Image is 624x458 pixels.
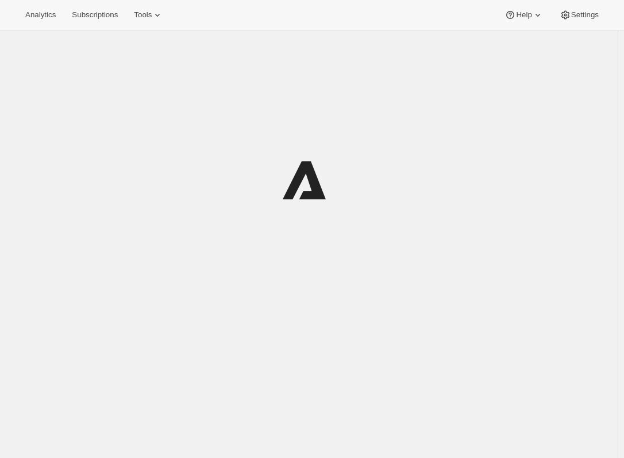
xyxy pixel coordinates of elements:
span: Settings [571,10,599,20]
button: Subscriptions [65,7,125,23]
span: Analytics [25,10,56,20]
span: Help [516,10,531,20]
span: Tools [134,10,152,20]
button: Tools [127,7,170,23]
button: Help [498,7,550,23]
span: Subscriptions [72,10,118,20]
button: Settings [553,7,606,23]
button: Analytics [18,7,63,23]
